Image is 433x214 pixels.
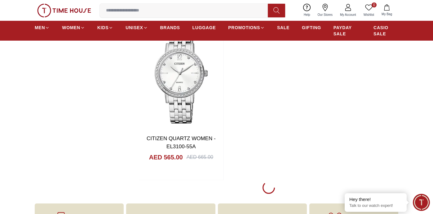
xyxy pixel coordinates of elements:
[361,12,377,17] span: Wishlist
[277,22,289,33] a: SALE
[372,2,377,7] span: 0
[126,22,148,33] a: UNISEX
[97,25,108,31] span: KIDS
[192,25,216,31] span: LUGGAGE
[300,2,314,18] a: Help
[160,25,180,31] span: BRANDS
[302,25,321,31] span: GIFTING
[373,25,398,37] span: CASIO SALE
[192,22,216,33] a: LUGGAGE
[360,2,378,18] a: 0Wishlist
[147,136,216,149] a: CITIZEN QUARTZ WOMEN - EL3100-55A
[97,22,113,33] a: KIDS
[62,22,85,33] a: WOMEN
[228,25,260,31] span: PROMOTIONS
[315,12,335,17] span: Our Stores
[37,4,91,17] img: ...
[314,2,336,18] a: Our Stores
[62,25,80,31] span: WOMEN
[277,25,289,31] span: SALE
[149,153,183,162] h4: AED 565.00
[126,25,143,31] span: UNISEX
[334,22,361,39] a: PAYDAY SALE
[301,12,313,17] span: Help
[160,22,180,33] a: BRANDS
[187,154,213,161] div: AED 665.00
[373,22,398,39] a: CASIO SALE
[35,25,45,31] span: MEN
[379,12,395,16] span: My Bag
[139,18,223,130] img: CITIZEN QUARTZ WOMEN - EL3100-55A
[302,22,321,33] a: GIFTING
[349,203,402,208] p: Talk to our watch expert!
[378,3,396,18] button: My Bag
[338,12,359,17] span: My Account
[35,22,50,33] a: MEN
[228,22,265,33] a: PROMOTIONS
[349,196,402,203] div: Hey there!
[413,194,430,211] div: Chat Widget
[334,25,361,37] span: PAYDAY SALE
